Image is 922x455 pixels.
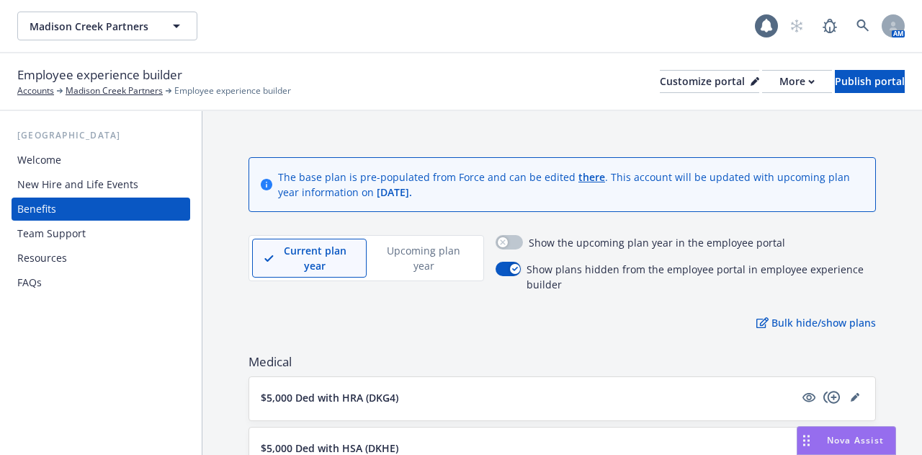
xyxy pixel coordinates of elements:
button: Nova Assist [797,426,896,455]
a: Report a Bug [815,12,844,40]
a: editPencil [846,389,864,406]
div: [GEOGRAPHIC_DATA] [12,128,190,143]
button: $5,000 Ded with HRA (DKG4) [261,390,795,405]
p: Bulk hide/show plans [756,315,876,330]
a: New Hire and Life Events [12,173,190,196]
a: Madison Creek Partners [66,84,163,97]
span: Employee experience builder [17,66,182,84]
a: Accounts [17,84,54,97]
button: Customize portal [660,70,759,93]
a: copyPlus [823,389,841,406]
span: [DATE] . [377,185,412,199]
p: Current plan year [275,243,355,273]
a: Start snowing [782,12,811,40]
a: visible [800,389,818,406]
div: New Hire and Life Events [17,173,138,196]
div: Resources [17,247,67,270]
p: $5,000 Ded with HRA (DKG4) [261,390,398,405]
div: Welcome [17,149,61,172]
span: Show plans hidden from the employee portal in employee experience builder [527,262,876,292]
span: Nova Assist [827,434,884,446]
span: Show the upcoming plan year in the employee portal [529,235,785,250]
div: Customize portal [660,71,759,92]
button: Publish portal [835,70,905,93]
div: Benefits [17,198,56,221]
div: Drag to move [797,427,815,454]
a: Benefits [12,198,190,221]
span: The base plan is pre-populated from Force and can be edited [278,170,578,184]
span: Medical [249,353,876,371]
a: Welcome [12,149,190,172]
a: Search [849,12,877,40]
div: FAQs [17,271,42,294]
button: More [762,70,832,93]
span: Employee experience builder [174,84,291,97]
div: More [779,71,815,92]
button: Madison Creek Partners [17,12,197,40]
p: Upcoming plan year [379,243,467,273]
span: Madison Creek Partners [30,19,154,34]
a: Team Support [12,222,190,245]
div: Publish portal [835,71,905,92]
a: FAQs [12,271,190,294]
a: there [578,170,605,184]
a: Resources [12,247,190,270]
div: Team Support [17,222,86,245]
